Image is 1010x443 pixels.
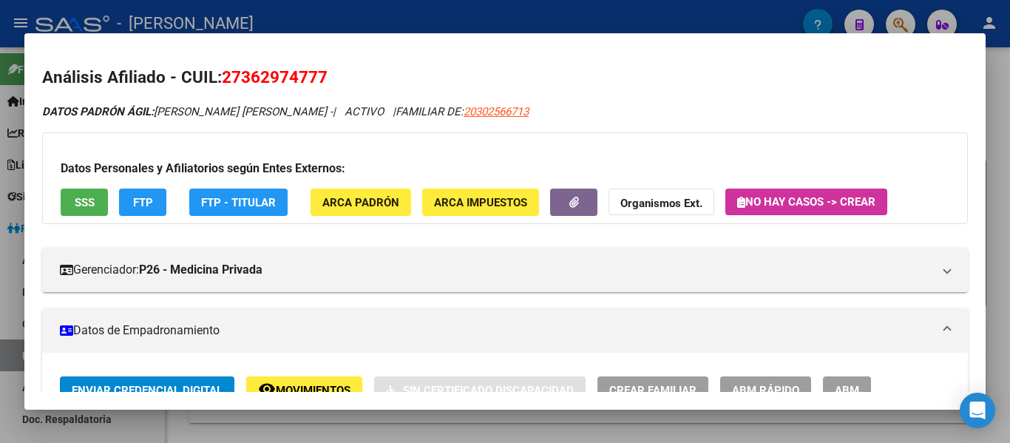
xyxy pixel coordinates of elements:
mat-expansion-panel-header: Gerenciador:P26 - Medicina Privada [42,248,968,292]
span: Enviar Credencial Digital [72,384,223,397]
span: ARCA Padrón [322,196,399,209]
span: SSS [75,196,95,209]
h2: Análisis Afiliado - CUIL: [42,65,968,90]
span: 20302566713 [464,105,529,118]
button: ARCA Padrón [311,189,411,216]
strong: DATOS PADRÓN ÁGIL: [42,105,154,118]
button: Sin Certificado Discapacidad [374,376,586,404]
span: Sin Certificado Discapacidad [403,384,574,397]
span: ABM [835,384,859,397]
button: ARCA Impuestos [422,189,539,216]
span: FTP - Titular [201,196,276,209]
i: | ACTIVO | [42,105,529,118]
mat-panel-title: Gerenciador: [60,261,932,279]
mat-panel-title: Datos de Empadronamiento [60,322,932,339]
button: Movimientos [246,376,362,404]
span: ABM Rápido [732,384,799,397]
button: Crear Familiar [597,376,708,404]
span: No hay casos -> Crear [737,195,875,209]
mat-expansion-panel-header: Datos de Empadronamiento [42,308,968,353]
span: 27362974777 [222,67,328,87]
button: FTP - Titular [189,189,288,216]
span: Movimientos [276,384,350,397]
button: SSS [61,189,108,216]
button: No hay casos -> Crear [725,189,887,215]
button: Organismos Ext. [609,189,714,216]
span: FTP [133,196,153,209]
strong: P26 - Medicina Privada [139,261,262,279]
span: Crear Familiar [609,384,697,397]
span: FAMILIAR DE: [396,105,529,118]
div: Open Intercom Messenger [960,393,995,428]
button: ABM [823,376,871,404]
mat-icon: remove_red_eye [258,380,276,398]
button: FTP [119,189,166,216]
h3: Datos Personales y Afiliatorios según Entes Externos: [61,160,949,177]
button: ABM Rápido [720,376,811,404]
span: ARCA Impuestos [434,196,527,209]
span: [PERSON_NAME] [PERSON_NAME] - [42,105,333,118]
strong: Organismos Ext. [620,197,702,210]
button: Enviar Credencial Digital [60,376,234,404]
